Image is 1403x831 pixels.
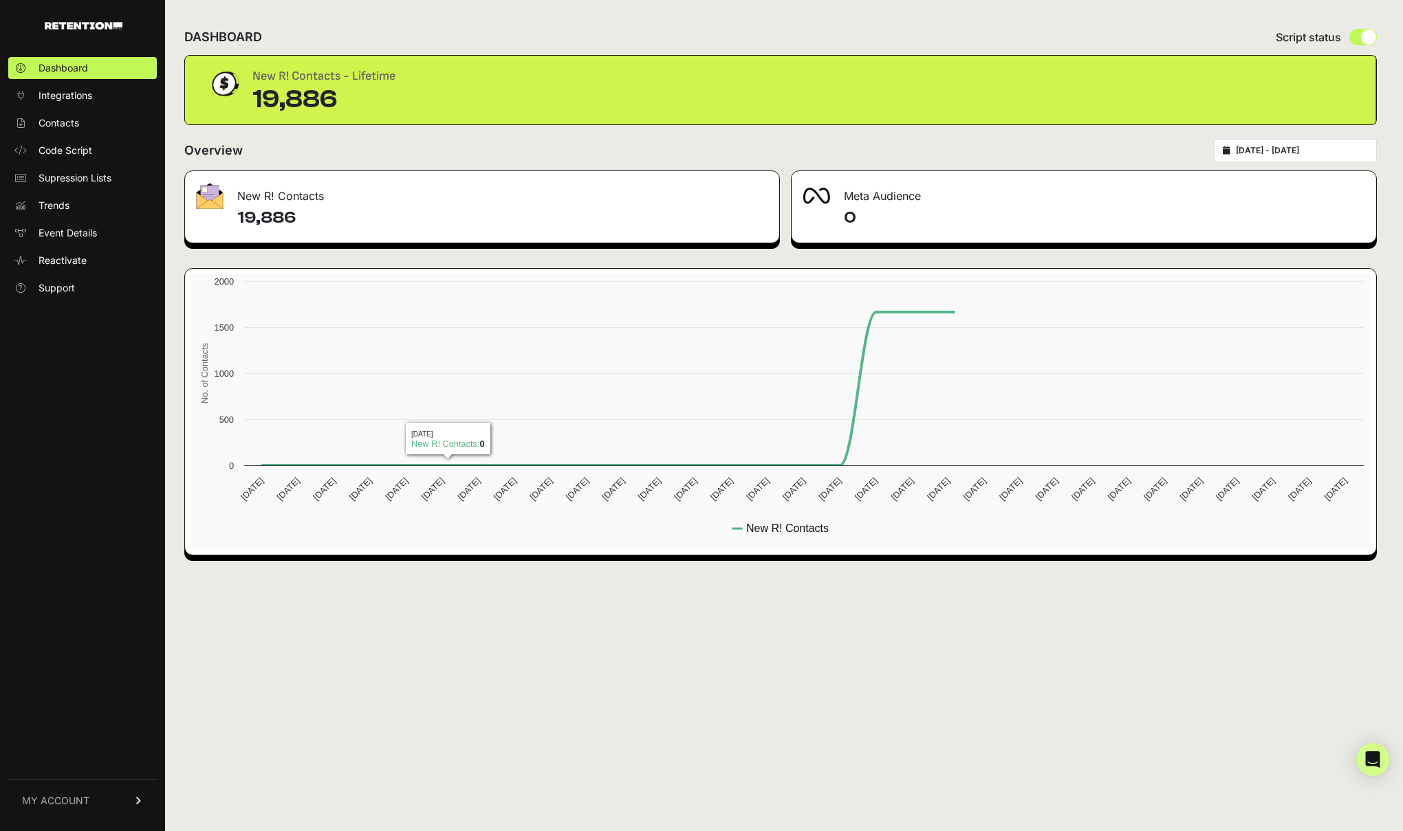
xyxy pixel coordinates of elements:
span: Integrations [39,89,92,102]
span: Trends [39,199,69,212]
div: New R! Contacts - Lifetime [252,67,395,86]
text: [DATE] [311,476,338,502]
span: Dashboard [39,61,88,75]
text: [DATE] [816,476,843,502]
text: [DATE] [420,476,446,502]
span: Supression Lists [39,171,111,185]
span: MY ACCOUNT [22,794,89,808]
div: Open Intercom Messenger [1356,743,1389,776]
text: [DATE] [1178,476,1205,502]
span: Event Details [39,226,97,240]
h2: Overview [184,141,243,160]
img: dollar-coin-05c43ed7efb7bc0c12610022525b4bbbb207c7efeef5aecc26f025e68dcafac9.png [207,67,241,101]
text: [DATE] [1286,476,1313,502]
text: [DATE] [528,476,554,502]
text: [DATE] [383,476,410,502]
text: [DATE] [1214,476,1241,502]
text: [DATE] [1250,476,1277,502]
text: 2000 [215,276,234,287]
text: [DATE] [781,476,807,502]
text: No. of Contacts [199,343,210,403]
img: fa-meta-2f981b61bb99beabf952f7030308934f19ce035c18b003e963880cc3fabeebb7.png [803,188,830,204]
text: 500 [219,414,234,425]
text: [DATE] [1069,476,1096,502]
text: 1000 [215,368,234,379]
a: Trends [8,195,157,217]
span: Code Script [39,144,92,157]
img: fa-envelope-19ae18322b30453b285274b1b8af3d052b27d846a4fbe8435d1a52b978f639a2.png [196,183,224,209]
text: [DATE] [853,476,880,502]
text: [DATE] [925,476,952,502]
a: Event Details [8,222,157,244]
a: Code Script [8,140,157,162]
a: MY ACCOUNT [8,779,157,821]
span: Support [39,281,75,295]
text: [DATE] [347,476,374,502]
a: Reactivate [8,250,157,272]
h4: 19,886 [237,207,768,229]
a: Supression Lists [8,167,157,189]
span: Reactivate [39,254,87,267]
text: [DATE] [600,476,627,502]
div: New R! Contacts [185,171,779,212]
div: Meta Audience [792,171,1376,212]
text: [DATE] [1323,476,1349,502]
text: [DATE] [997,476,1024,502]
text: [DATE] [1105,476,1132,502]
text: [DATE] [889,476,915,502]
text: 1500 [215,322,234,333]
h2: DASHBOARD [184,27,262,47]
text: [DATE] [1142,476,1168,502]
div: 19,886 [252,86,395,113]
text: [DATE] [239,476,265,502]
img: Retention.com [45,22,122,30]
text: [DATE] [275,476,302,502]
a: Contacts [8,112,157,134]
span: Contacts [39,116,79,130]
text: [DATE] [672,476,699,502]
text: [DATE] [636,476,663,502]
text: [DATE] [492,476,519,502]
text: [DATE] [961,476,988,502]
text: 0 [229,461,234,471]
h4: 0 [844,207,1365,229]
span: Script status [1276,29,1341,45]
text: [DATE] [744,476,771,502]
text: [DATE] [455,476,482,502]
a: Integrations [8,85,157,107]
text: [DATE] [708,476,735,502]
text: [DATE] [564,476,591,502]
a: Support [8,277,157,299]
a: Dashboard [8,57,157,79]
text: New R! Contacts [746,522,829,534]
text: [DATE] [1033,476,1060,502]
